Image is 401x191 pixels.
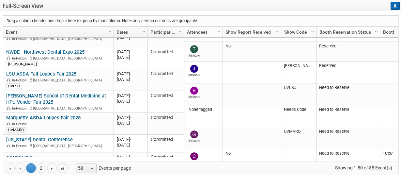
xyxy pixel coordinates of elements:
[117,120,145,126] div: [DATE]
[6,127,26,132] div: UVMARQ
[130,115,131,120] span: -
[89,166,95,171] span: select
[130,49,131,54] span: -
[5,163,15,173] a: Go to the first page
[177,29,183,34] span: Column Settings
[150,26,179,38] a: Participation
[58,163,68,173] a: Go to the last page
[329,163,398,172] span: Showing 1-50 of 85 Event(s)
[117,77,145,82] div: [DATE]
[223,149,281,168] td: No
[47,163,57,173] a: Go to the next page
[6,61,39,67] div: [PERSON_NAME]
[6,143,111,148] div: [GEOGRAPHIC_DATA], [GEOGRAPHIC_DATA]
[391,2,400,10] button: X
[190,130,198,138] img: Gregg Szymanski
[6,83,22,89] div: UVLSU
[275,29,280,34] span: Column Settings
[12,122,29,126] span: In-Person
[281,61,316,83] td: [PERSON_NAME]
[147,69,184,91] td: Committed
[281,127,316,149] td: UVMARQ
[130,71,131,76] span: -
[26,163,36,173] span: 1
[3,3,399,9] span: Full-Screen View
[316,105,380,127] td: Need to Reserve
[117,35,145,41] div: [DATE]
[18,166,23,171] span: Go to the previous page
[15,163,25,173] a: Go to the previous page
[6,49,85,55] a: NWDE - Northwest Dental Expo 2025
[116,26,143,38] a: Dates
[225,26,277,38] a: Show Report Received
[147,91,184,113] td: Committed
[12,37,29,41] span: In-Person
[141,26,148,36] a: Column Settings
[373,26,380,36] a: Column Settings
[281,83,316,105] td: UVLSU
[12,106,29,111] span: In-Person
[117,98,145,104] div: [DATE]
[284,26,312,38] a: Show Code
[189,73,200,77] div: Jake Fehr
[12,56,29,61] span: In-Person
[60,166,65,171] span: Go to the last page
[7,122,10,125] img: In-Person Event
[187,107,220,112] div: None tagged
[147,47,184,69] td: Committed
[316,149,380,168] td: Need to Reserve
[190,87,198,95] img: Brandon Medling
[7,56,10,60] img: In-Person Event
[6,93,106,105] a: [PERSON_NAME] School of Dental Medicine at HPU Vendor Fair 2025
[130,155,131,160] span: -
[117,93,145,98] div: [DATE]
[117,71,145,77] div: [DATE]
[130,137,131,142] span: -
[147,152,184,174] td: Committed
[177,26,184,36] a: Column Settings
[216,29,222,34] span: Column Settings
[117,142,145,148] div: [DATE]
[3,16,398,26] div: Drag a column header and drop it here to group by that column. Note: only certain columns are gro...
[316,83,380,105] td: Need to Reserve
[374,29,379,34] span: Column Settings
[117,137,145,142] div: [DATE]
[316,127,380,149] td: Need to Reserve
[12,78,29,82] span: In-Person
[6,115,81,121] a: Marquette ASDA Loupes Fair 2025
[6,77,111,83] div: [GEOGRAPHIC_DATA], [GEOGRAPHIC_DATA]
[189,53,200,57] div: Tim Faircloth
[274,26,281,36] a: Column Settings
[76,164,87,173] span: 50
[7,144,10,147] img: In-Person Event
[7,106,10,110] img: In-Person Event
[310,29,315,34] span: Column Settings
[319,26,376,38] a: Booth Reservation Status
[316,42,380,61] td: Reserved
[6,26,109,38] a: Event
[68,163,137,173] span: Events per page
[189,160,200,165] div: Casey Guerriero
[223,42,281,61] td: No
[6,154,35,160] a: AAOMS 2025
[7,78,10,81] img: In-Person Event
[316,61,380,83] td: Reserved
[107,29,113,34] span: Column Settings
[117,49,145,55] div: [DATE]
[130,93,131,98] span: -
[6,71,76,77] a: LSU ASDA Fall Loupes Fair 2025
[187,26,218,38] a: Attendees
[309,26,316,36] a: Column Settings
[7,37,10,40] img: In-Person Event
[6,137,73,143] a: [US_STATE] Dental Conference
[190,65,198,73] img: Jake Fehr
[107,26,114,36] a: Column Settings
[117,115,145,120] div: [DATE]
[117,55,145,60] div: [DATE]
[281,105,316,127] td: Needs Code
[190,45,198,53] img: Tim Faircloth
[6,105,111,111] div: [GEOGRAPHIC_DATA], [GEOGRAPHIC_DATA]
[216,26,223,36] a: Column Settings
[36,163,46,173] a: 2
[147,135,184,152] td: Committed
